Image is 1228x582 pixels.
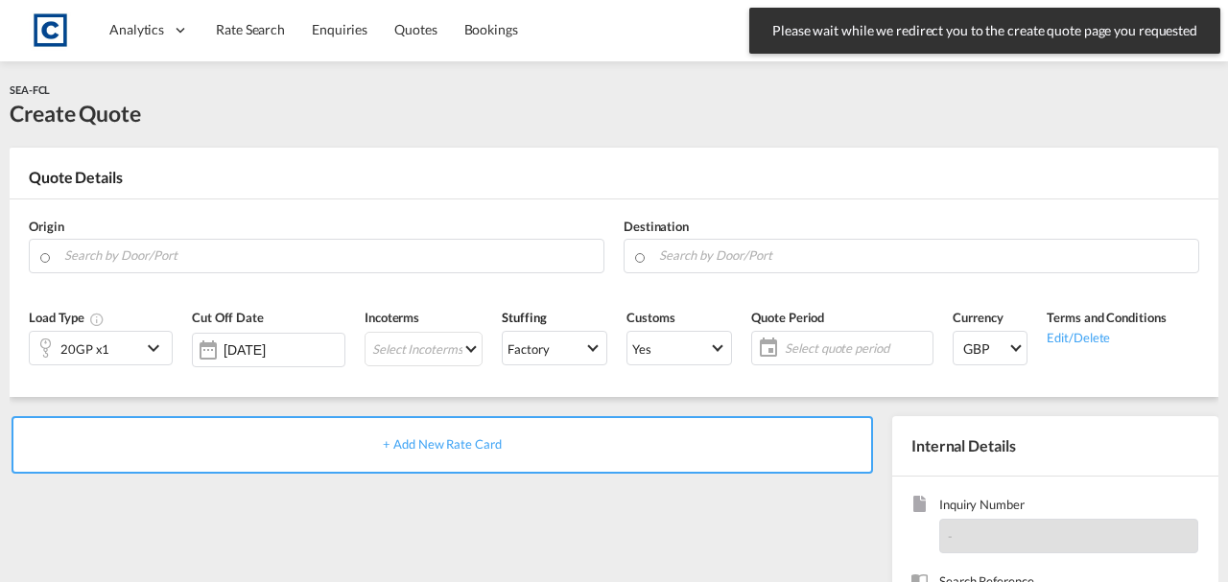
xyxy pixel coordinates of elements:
[109,20,164,39] span: Analytics
[948,528,953,544] span: -
[383,436,501,452] span: + Add New Rate Card
[892,416,1218,476] div: Internal Details
[953,310,1003,325] span: Currency
[12,416,873,474] div: + Add New Rate Card
[29,9,72,52] img: 1fdb9190129311efbfaf67cbb4249bed.jpeg
[626,331,732,365] md-select: Select Customs: Yes
[60,336,109,362] div: 20GP x1
[659,239,1189,272] input: Search by Door/Port
[1047,310,1166,325] span: Terms and Conditions
[963,339,1007,359] span: GBP
[502,331,607,365] md-select: Select Stuffing: Factory
[365,310,419,325] span: Incoterms
[508,341,549,357] div: Factory
[785,339,928,357] span: Select quote period
[312,21,367,37] span: Enquiries
[10,83,50,96] span: SEA-FCL
[10,167,1218,198] div: Quote Details
[626,310,674,325] span: Customs
[192,310,264,325] span: Cut Off Date
[394,21,437,37] span: Quotes
[953,331,1027,365] md-select: Select Currency: £ GBPUnited Kingdom Pound
[216,21,285,37] span: Rate Search
[464,21,518,37] span: Bookings
[224,342,344,358] input: Select
[939,496,1198,518] span: Inquiry Number
[624,219,689,234] span: Destination
[29,310,105,325] span: Load Type
[10,98,141,128] div: Create Quote
[780,335,933,361] span: Select quote period
[752,337,775,360] md-icon: icon-calendar
[632,341,651,357] div: Yes
[142,337,171,360] md-icon: icon-chevron-down
[89,312,105,327] md-icon: icon-information-outline
[1047,327,1166,346] div: Edit/Delete
[29,331,173,365] div: 20GP x1icon-chevron-down
[502,310,546,325] span: Stuffing
[365,332,483,366] md-select: Select Incoterms
[751,310,824,325] span: Quote Period
[29,219,63,234] span: Origin
[767,21,1203,40] span: Please wait while we redirect you to the create quote page you requested
[64,239,594,272] input: Search by Door/Port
